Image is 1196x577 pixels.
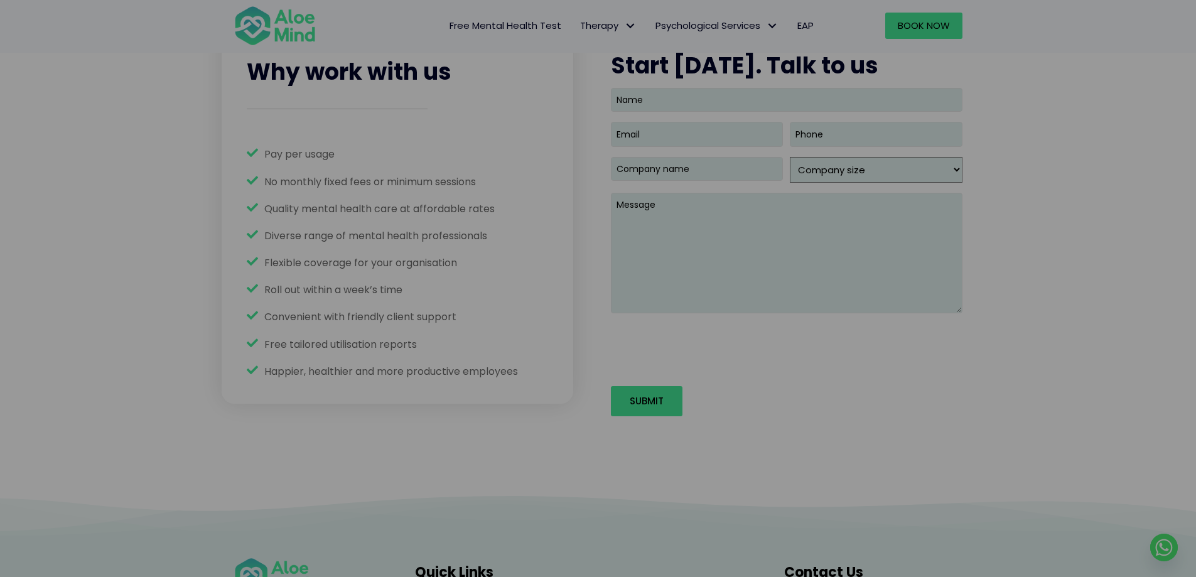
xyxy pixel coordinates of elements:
[264,147,335,161] span: Pay per usage
[440,13,571,39] a: Free Mental Health Test
[264,364,518,379] span: Happier, healthier and more productive employees
[571,13,646,39] a: TherapyTherapy: submenu
[264,337,417,352] span: Free tailored utilisation reports
[1150,534,1178,561] a: Whatsapp
[247,56,451,88] span: Why work with us
[763,17,782,35] span: Psychological Services: submenu
[646,13,788,39] a: Psychological ServicesPsychological Services: submenu
[264,229,487,243] span: Diverse range of mental health professionals
[264,283,402,297] span: Roll out within a week’s time
[264,202,495,216] span: Quality mental health care at affordable rates
[450,19,561,32] span: Free Mental Health Test
[264,310,456,324] span: Convenient with friendly client support
[622,17,640,35] span: Therapy: submenu
[580,19,637,32] span: Therapy
[264,256,457,270] span: Flexible coverage for your organisation
[885,13,962,39] a: Book Now
[788,13,823,39] a: EAP
[790,122,962,146] input: Phone
[264,175,476,189] span: No monthly fixed fees or minimum sessions
[797,19,814,32] span: EAP
[611,122,783,146] input: Email
[234,5,316,46] img: Aloe mind Logo
[611,88,962,112] input: Name
[655,19,778,32] span: Psychological Services
[898,19,950,32] span: Book Now
[611,50,962,82] h2: Start [DATE]. Talk to us
[611,323,802,372] iframe: reCAPTCHA
[611,386,682,416] input: Submit
[332,13,823,39] nav: Menu
[611,157,783,181] input: Company name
